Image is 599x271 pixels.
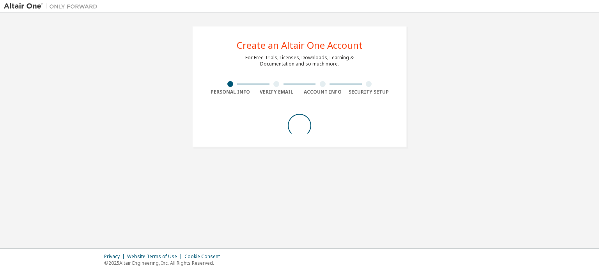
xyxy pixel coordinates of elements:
[104,253,127,260] div: Privacy
[127,253,184,260] div: Website Terms of Use
[237,41,363,50] div: Create an Altair One Account
[184,253,225,260] div: Cookie Consent
[253,89,300,95] div: Verify Email
[104,260,225,266] p: © 2025 Altair Engineering, Inc. All Rights Reserved.
[245,55,354,67] div: For Free Trials, Licenses, Downloads, Learning & Documentation and so much more.
[207,89,253,95] div: Personal Info
[346,89,392,95] div: Security Setup
[4,2,101,10] img: Altair One
[299,89,346,95] div: Account Info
